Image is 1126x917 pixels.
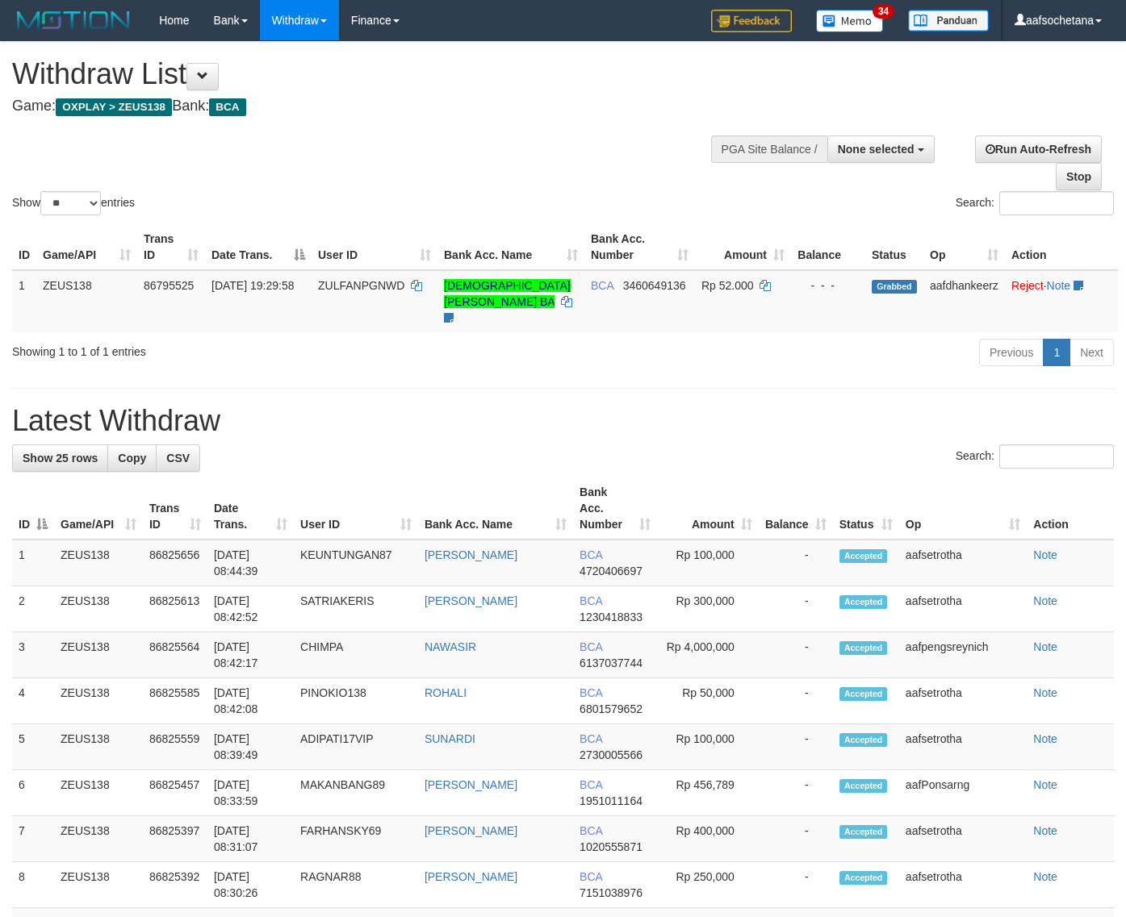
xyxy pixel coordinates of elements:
[759,632,833,678] td: -
[1047,279,1071,292] a: Note
[580,870,602,883] span: BCA
[1033,732,1057,745] a: Note
[437,224,584,270] th: Bank Acc. Name: activate to sort column ascending
[1033,778,1057,791] a: Note
[1069,339,1114,366] a: Next
[956,191,1114,215] label: Search:
[899,678,1027,724] td: aafsetrotha
[759,477,833,540] th: Balance: activate to sort column ascending
[580,565,643,577] span: Copy 4720406697 to clipboard
[759,816,833,862] td: -
[657,816,759,862] td: Rp 400,000
[12,724,54,770] td: 5
[657,862,759,908] td: Rp 250,000
[137,224,205,270] th: Trans ID: activate to sort column ascending
[1033,870,1057,883] a: Note
[839,871,888,885] span: Accepted
[657,724,759,770] td: Rp 100,000
[56,98,172,116] span: OXPLAY > ZEUS138
[294,816,418,862] td: FARHANSKY69
[899,862,1027,908] td: aafsetrotha
[956,444,1114,469] label: Search:
[899,724,1027,770] td: aafsetrotha
[54,724,143,770] td: ZEUS138
[425,870,517,883] a: [PERSON_NAME]
[425,824,517,837] a: [PERSON_NAME]
[54,540,143,586] td: ZEUS138
[580,886,643,899] span: Copy 7151038976 to clipboard
[36,270,137,332] td: ZEUS138
[591,279,613,292] span: BCA
[54,586,143,632] td: ZEUS138
[1043,339,1070,366] a: 1
[209,98,245,116] span: BCA
[623,279,686,292] span: Copy 3460649136 to clipboard
[839,595,888,609] span: Accepted
[759,678,833,724] td: -
[36,224,137,270] th: Game/API: activate to sort column ascending
[12,191,135,215] label: Show entries
[425,548,517,561] a: [PERSON_NAME]
[294,477,418,540] th: User ID: activate to sort column ascending
[143,540,207,586] td: 86825656
[833,477,899,540] th: Status: activate to sort column ascending
[118,452,146,465] span: Copy
[923,224,1005,270] th: Op: activate to sort column ascending
[1056,163,1102,190] a: Stop
[865,224,923,270] th: Status
[318,279,404,292] span: ZULFANPGNWD
[54,477,143,540] th: Game/API: activate to sort column ascending
[207,678,294,724] td: [DATE] 08:42:08
[711,10,792,32] img: Feedback.jpg
[1005,224,1118,270] th: Action
[23,452,98,465] span: Show 25 rows
[580,748,643,761] span: Copy 2730005566 to clipboard
[1033,548,1057,561] a: Note
[12,444,108,472] a: Show 25 rows
[975,135,1102,163] a: Run Auto-Refresh
[156,444,200,472] a: CSV
[657,770,759,816] td: Rp 456,789
[657,586,759,632] td: Rp 300,000
[899,816,1027,862] td: aafsetrotha
[873,4,894,19] span: 34
[816,10,884,32] img: Button%20Memo.svg
[54,770,143,816] td: ZEUS138
[923,270,1005,332] td: aafdhankeerz
[12,540,54,586] td: 1
[211,279,294,292] span: [DATE] 19:29:58
[294,724,418,770] td: ADIPATI17VIP
[657,632,759,678] td: Rp 4,000,000
[899,540,1027,586] td: aafsetrotha
[839,779,888,793] span: Accepted
[839,641,888,655] span: Accepted
[143,816,207,862] td: 86825397
[12,770,54,816] td: 6
[54,862,143,908] td: ZEUS138
[207,862,294,908] td: [DATE] 08:30:26
[143,678,207,724] td: 86825585
[143,724,207,770] td: 86825559
[12,862,54,908] td: 8
[54,816,143,862] td: ZEUS138
[1005,270,1118,332] td: ·
[838,143,915,156] span: None selected
[580,594,602,607] span: BCA
[759,540,833,586] td: -
[580,794,643,807] span: Copy 1951011164 to clipboard
[205,224,312,270] th: Date Trans.: activate to sort column descending
[711,135,827,163] div: PGA Site Balance /
[580,840,643,853] span: Copy 1020555871 to clipboard
[54,632,143,678] td: ZEUS138
[839,549,888,563] span: Accepted
[207,816,294,862] td: [DATE] 08:31:07
[1033,594,1057,607] a: Note
[294,678,418,724] td: PINOKIO138
[207,632,294,678] td: [DATE] 08:42:17
[294,540,418,586] td: KEUNTUNGAN87
[207,586,294,632] td: [DATE] 08:42:52
[143,862,207,908] td: 86825392
[425,732,475,745] a: SUNARDI
[418,477,573,540] th: Bank Acc. Name: activate to sort column ascending
[143,586,207,632] td: 86825613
